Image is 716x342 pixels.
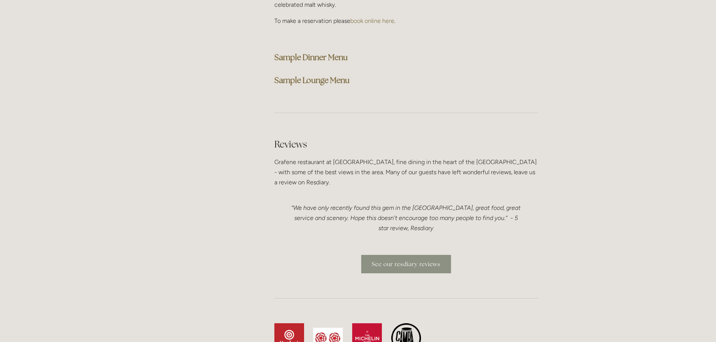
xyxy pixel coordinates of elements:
p: Grafene restaurant at [GEOGRAPHIC_DATA], fine dining in the heart of the [GEOGRAPHIC_DATA] - with... [274,157,538,188]
a: See our resdiary reviews [361,255,451,273]
p: “We have only recently found this gem in the [GEOGRAPHIC_DATA], great food, great service and sce... [289,203,523,234]
h2: Reviews [274,138,538,151]
a: Sample Dinner Menu [274,52,348,62]
a: Sample Lounge Menu [274,75,350,85]
p: To make a reservation please . [274,16,538,26]
a: book online here [350,17,394,24]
